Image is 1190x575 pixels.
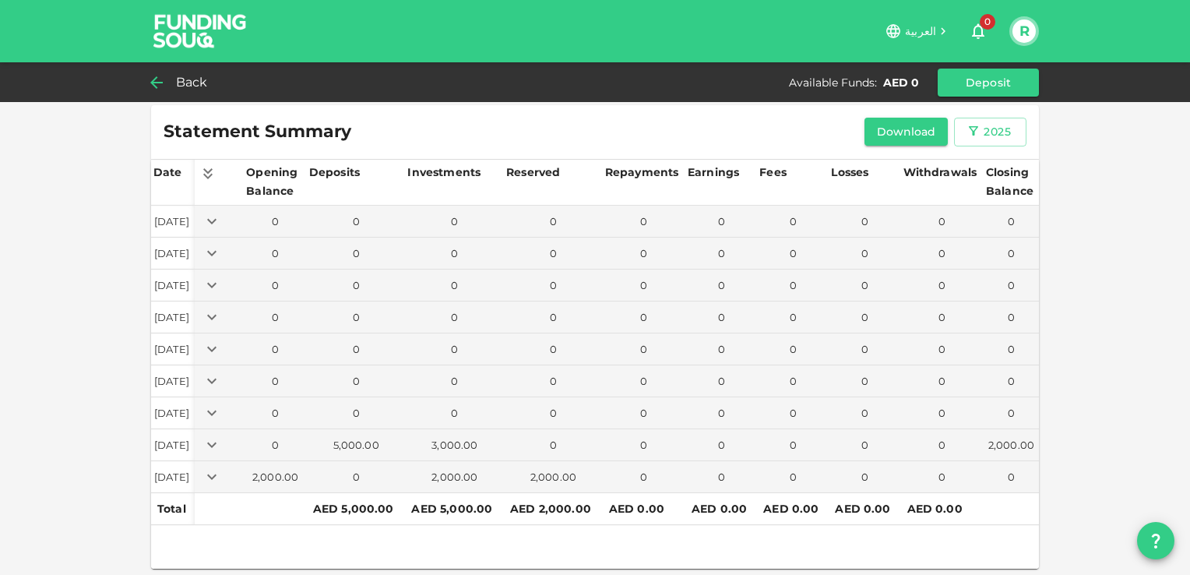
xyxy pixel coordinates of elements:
[987,278,1036,293] div: 0
[310,342,403,357] div: 0
[760,438,826,453] div: 0
[987,470,1036,485] div: 0
[1137,522,1174,559] button: question
[984,122,1011,142] div: 2025
[408,310,501,325] div: 0
[980,14,995,30] span: 0
[151,461,195,493] td: [DATE]
[408,470,501,485] div: 2,000.00
[605,163,679,182] div: Repayments
[688,470,754,485] div: 0
[1012,19,1036,43] button: R
[201,338,223,360] button: Expand
[151,333,195,365] td: [DATE]
[507,278,600,293] div: 0
[310,246,403,261] div: 0
[987,214,1036,229] div: 0
[907,499,977,518] div: AED 0.00
[904,438,981,453] div: 0
[606,438,682,453] div: 0
[904,278,981,293] div: 0
[606,278,682,293] div: 0
[832,278,897,293] div: 0
[407,163,481,182] div: Investments
[904,406,981,421] div: 0
[310,406,403,421] div: 0
[408,342,501,357] div: 0
[606,374,682,389] div: 0
[987,438,1036,453] div: 2,000.00
[832,342,897,357] div: 0
[832,438,897,453] div: 0
[201,309,223,322] span: Expand
[408,246,501,261] div: 0
[201,373,223,386] span: Expand
[954,118,1026,146] button: 2025
[507,214,600,229] div: 0
[759,163,790,182] div: Fees
[176,72,208,93] span: Back
[507,342,600,357] div: 0
[201,210,223,232] button: Expand
[963,16,994,47] button: 0
[247,310,304,325] div: 0
[201,466,223,488] button: Expand
[151,302,195,333] td: [DATE]
[832,246,897,261] div: 0
[688,310,754,325] div: 0
[606,406,682,421] div: 0
[760,310,826,325] div: 0
[151,397,195,429] td: [DATE]
[151,238,195,270] td: [DATE]
[411,499,498,518] div: AED 5,000.00
[201,341,223,354] span: Expand
[606,246,682,261] div: 0
[688,163,739,182] div: Earnings
[760,406,826,421] div: 0
[760,278,826,293] div: 0
[201,277,223,290] span: Expand
[789,75,877,90] div: Available Funds :
[246,163,305,200] div: Opening Balance
[507,374,600,389] div: 0
[510,499,597,518] div: AED 2,000.00
[507,310,600,325] div: 0
[760,374,826,389] div: 0
[153,163,185,182] div: Date
[247,406,304,421] div: 0
[832,406,897,421] div: 0
[201,469,223,482] span: Expand
[606,310,682,325] div: 0
[903,163,977,182] div: Withdrawals
[606,214,682,229] div: 0
[408,214,501,229] div: 0
[157,499,188,518] div: Total
[904,310,981,325] div: 0
[201,402,223,424] button: Expand
[864,118,949,146] button: Download
[835,499,894,518] div: AED 0.00
[904,246,981,261] div: 0
[760,342,826,357] div: 0
[247,470,304,485] div: 2,000.00
[763,499,822,518] div: AED 0.00
[151,270,195,302] td: [DATE]
[904,214,981,229] div: 0
[313,499,400,518] div: AED 5,000.00
[987,246,1036,261] div: 0
[201,437,223,450] span: Expand
[832,470,897,485] div: 0
[904,470,981,485] div: 0
[310,278,403,293] div: 0
[310,214,403,229] div: 0
[692,499,751,518] div: AED 0.00
[201,274,223,296] button: Expand
[606,342,682,357] div: 0
[164,121,351,143] span: Statement Summary
[688,278,754,293] div: 0
[883,75,919,90] div: AED 0
[247,374,304,389] div: 0
[201,242,223,264] button: Expand
[506,163,560,182] div: Reserved
[201,306,223,328] button: Expand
